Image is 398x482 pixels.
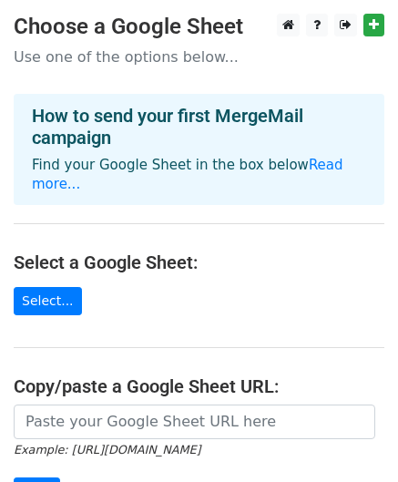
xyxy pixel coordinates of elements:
[14,405,375,439] input: Paste your Google Sheet URL here
[14,443,200,456] small: Example: [URL][DOMAIN_NAME]
[14,47,384,67] p: Use one of the options below...
[14,14,384,40] h3: Choose a Google Sheet
[14,251,384,273] h4: Select a Google Sheet:
[32,156,366,194] p: Find your Google Sheet in the box below
[32,157,343,192] a: Read more...
[14,375,384,397] h4: Copy/paste a Google Sheet URL:
[14,287,82,315] a: Select...
[32,105,366,149] h4: How to send your first MergeMail campaign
